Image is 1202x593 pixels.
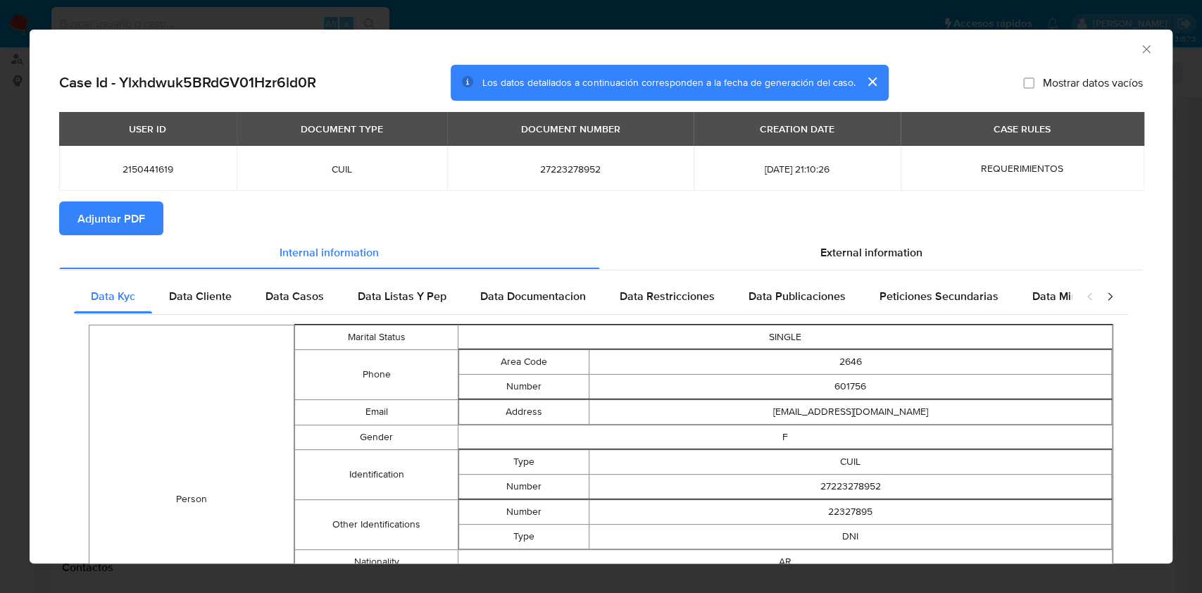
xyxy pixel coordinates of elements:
h2: Case Id - Ylxhdwuk5BRdGV01Hzr6ld0R [59,73,316,92]
td: Nationality [294,549,458,574]
span: Data Minoridad [1032,288,1110,304]
td: 601756 [589,374,1112,399]
span: Data Cliente [169,288,232,304]
td: Number [459,374,589,399]
span: 2150441619 [76,163,220,175]
span: Internal information [280,244,379,260]
button: cerrar [855,65,889,99]
div: CREATION DATE [751,117,843,141]
span: Data Documentacion [480,288,586,304]
div: USER ID [120,117,175,141]
div: closure-recommendation-modal [30,30,1172,563]
span: Mostrar datos vacíos [1043,75,1143,89]
td: Email [294,399,458,425]
td: Phone [294,349,458,399]
div: DOCUMENT NUMBER [513,117,629,141]
td: Other Identifications [294,499,458,549]
td: F [458,425,1113,449]
td: Address [459,399,589,424]
td: 27223278952 [589,474,1112,499]
span: [DATE] 21:10:26 [710,163,883,175]
button: Cerrar ventana [1139,42,1152,55]
span: Peticiones Secundarias [879,288,998,304]
span: 27223278952 [464,163,677,175]
td: Type [459,449,589,474]
input: Mostrar datos vacíos [1023,77,1034,88]
span: Data Publicaciones [749,288,846,304]
td: Marital Status [294,325,458,349]
button: Adjuntar PDF [59,201,163,235]
span: Data Listas Y Pep [358,288,446,304]
span: Los datos detallados a continuación corresponden a la fecha de generación del caso. [482,75,855,89]
td: Number [459,474,589,499]
div: Detailed info [59,235,1143,269]
td: Number [459,499,589,524]
td: Identification [294,449,458,499]
td: SINGLE [458,325,1113,349]
span: CUIL [253,163,431,175]
div: Detailed internal info [74,280,1072,313]
span: External information [820,244,922,260]
div: CASE RULES [985,117,1059,141]
td: AR [458,549,1113,574]
span: REQUERIMIENTOS [981,161,1063,175]
td: Gender [294,425,458,449]
span: Data Kyc [91,288,135,304]
td: 2646 [589,349,1112,374]
td: Area Code [459,349,589,374]
span: Data Casos [265,288,324,304]
div: DOCUMENT TYPE [292,117,392,141]
td: 22327895 [589,499,1112,524]
td: [EMAIL_ADDRESS][DOMAIN_NAME] [589,399,1112,424]
td: Type [459,524,589,549]
td: DNI [589,524,1112,549]
span: Adjuntar PDF [77,203,145,234]
span: Data Restricciones [620,288,715,304]
td: CUIL [589,449,1112,474]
